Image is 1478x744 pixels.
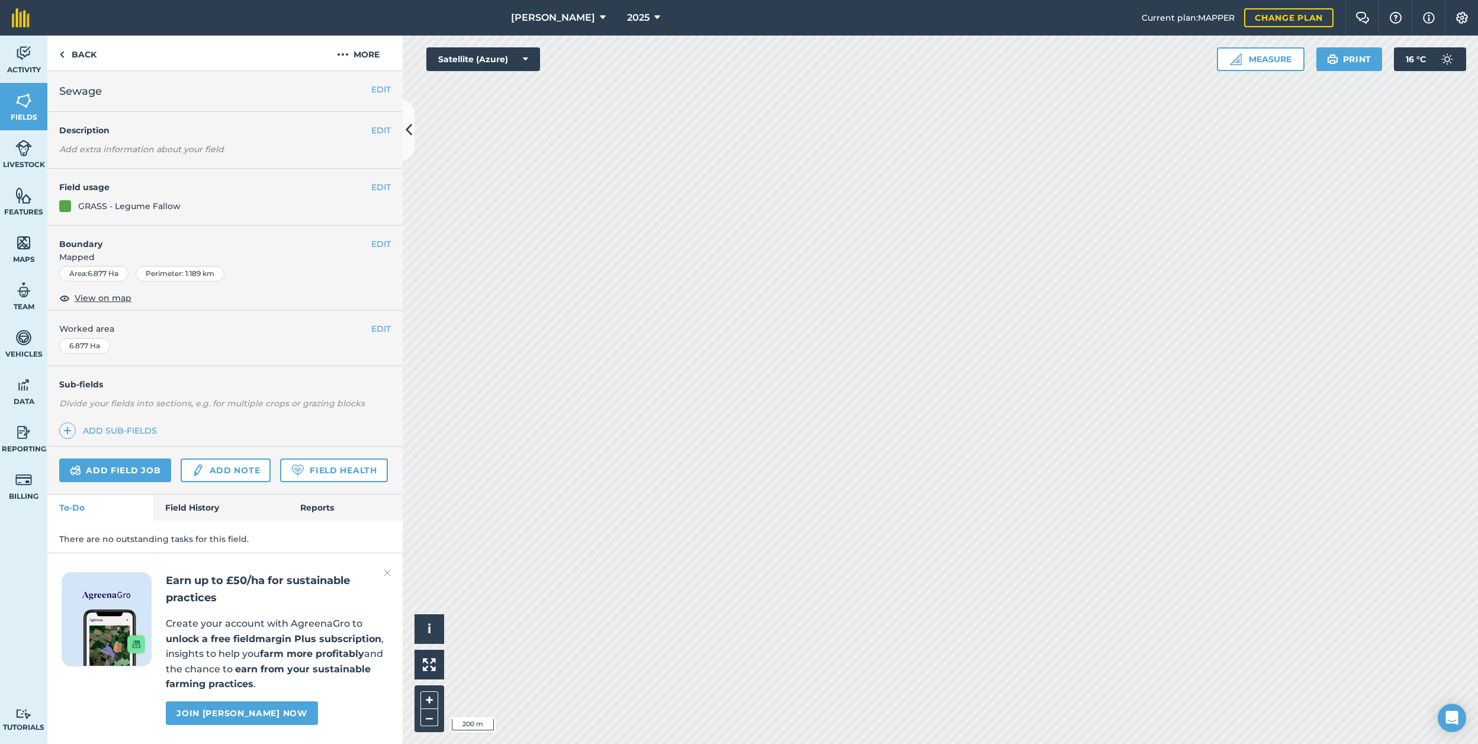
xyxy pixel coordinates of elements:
button: 16 °C [1394,47,1466,71]
span: 2025 [627,11,650,25]
h4: Field usage [59,181,371,194]
div: 6.877 Ha [59,338,110,354]
span: Mapped [47,251,403,264]
button: EDIT [371,181,391,194]
img: svg+xml;base64,PHN2ZyB4bWxucz0iaHR0cDovL3d3dy53My5vcmcvMjAwMC9zdmciIHdpZHRoPSI1NiIgaGVpZ2h0PSI2MC... [15,92,32,110]
button: – [420,709,438,726]
img: A question mark icon [1389,12,1403,24]
a: Change plan [1244,8,1334,27]
img: svg+xml;base64,PHN2ZyB4bWxucz0iaHR0cDovL3d3dy53My5vcmcvMjAwMC9zdmciIHdpZHRoPSI5IiBoZWlnaHQ9IjI0Ii... [59,47,65,62]
span: Sewage [59,83,102,100]
em: Divide your fields into sections, e.g. for multiple crops or grazing blocks [59,398,365,409]
div: Perimeter : 1.189 km [136,266,224,281]
div: Open Intercom Messenger [1438,704,1466,732]
img: svg+xml;base64,PD94bWwgdmVyc2lvbj0iMS4wIiBlbmNvZGluZz0idXRmLTgiPz4KPCEtLSBHZW5lcmF0b3I6IEFkb2JlIE... [1435,47,1459,71]
button: EDIT [371,238,391,251]
img: svg+xml;base64,PHN2ZyB4bWxucz0iaHR0cDovL3d3dy53My5vcmcvMjAwMC9zdmciIHdpZHRoPSIyMCIgaGVpZ2h0PSIyNC... [337,47,349,62]
div: GRASS - Legume Fallow [78,200,181,213]
button: Print [1316,47,1383,71]
strong: unlock a free fieldmargin Plus subscription [166,633,381,644]
img: Two speech bubbles overlapping with the left bubble in the forefront [1355,12,1370,24]
img: svg+xml;base64,PD94bWwgdmVyc2lvbj0iMS4wIiBlbmNvZGluZz0idXRmLTgiPz4KPCEtLSBHZW5lcmF0b3I6IEFkb2JlIE... [70,463,81,477]
a: Join [PERSON_NAME] now [166,701,317,725]
a: To-Do [47,495,153,521]
img: Ruler icon [1230,53,1242,65]
img: svg+xml;base64,PHN2ZyB4bWxucz0iaHR0cDovL3d3dy53My5vcmcvMjAwMC9zdmciIHdpZHRoPSIxOCIgaGVpZ2h0PSIyNC... [59,291,70,305]
button: More [314,36,403,70]
span: View on map [75,291,131,304]
a: Add field job [59,458,171,482]
em: Add extra information about your field [59,144,224,155]
button: EDIT [371,124,391,137]
a: Add sub-fields [59,422,162,439]
img: svg+xml;base64,PD94bWwgdmVyc2lvbj0iMS4wIiBlbmNvZGluZz0idXRmLTgiPz4KPCEtLSBHZW5lcmF0b3I6IEFkb2JlIE... [191,463,204,477]
img: svg+xml;base64,PD94bWwgdmVyc2lvbj0iMS4wIiBlbmNvZGluZz0idXRmLTgiPz4KPCEtLSBHZW5lcmF0b3I6IEFkb2JlIE... [15,708,32,720]
a: Back [47,36,108,70]
img: svg+xml;base64,PD94bWwgdmVyc2lvbj0iMS4wIiBlbmNvZGluZz0idXRmLTgiPz4KPCEtLSBHZW5lcmF0b3I6IEFkb2JlIE... [15,424,32,441]
img: svg+xml;base64,PHN2ZyB4bWxucz0iaHR0cDovL3d3dy53My5vcmcvMjAwMC9zdmciIHdpZHRoPSIxNyIgaGVpZ2h0PSIxNy... [1423,11,1435,25]
img: svg+xml;base64,PHN2ZyB4bWxucz0iaHR0cDovL3d3dy53My5vcmcvMjAwMC9zdmciIHdpZHRoPSI1NiIgaGVpZ2h0PSI2MC... [15,234,32,252]
span: i [428,621,431,636]
img: svg+xml;base64,PHN2ZyB4bWxucz0iaHR0cDovL3d3dy53My5vcmcvMjAwMC9zdmciIHdpZHRoPSIxOSIgaGVpZ2h0PSIyNC... [1327,52,1338,66]
img: svg+xml;base64,PD94bWwgdmVyc2lvbj0iMS4wIiBlbmNvZGluZz0idXRmLTgiPz4KPCEtLSBHZW5lcmF0b3I6IEFkb2JlIE... [15,281,32,299]
span: Worked area [59,322,391,335]
img: svg+xml;base64,PD94bWwgdmVyc2lvbj0iMS4wIiBlbmNvZGluZz0idXRmLTgiPz4KPCEtLSBHZW5lcmF0b3I6IEFkb2JlIE... [15,376,32,394]
img: svg+xml;base64,PHN2ZyB4bWxucz0iaHR0cDovL3d3dy53My5vcmcvMjAwMC9zdmciIHdpZHRoPSI1NiIgaGVpZ2h0PSI2MC... [15,187,32,204]
a: Reports [288,495,403,521]
img: A cog icon [1455,12,1469,24]
h4: Boundary [47,226,371,251]
strong: earn from your sustainable farming practices [166,663,371,690]
button: View on map [59,291,131,305]
img: svg+xml;base64,PD94bWwgdmVyc2lvbj0iMS4wIiBlbmNvZGluZz0idXRmLTgiPz4KPCEtLSBHZW5lcmF0b3I6IEFkb2JlIE... [15,44,32,62]
span: Current plan : MAPPER [1142,11,1235,24]
span: [PERSON_NAME] [511,11,595,25]
button: + [420,691,438,709]
img: svg+xml;base64,PD94bWwgdmVyc2lvbj0iMS4wIiBlbmNvZGluZz0idXRmLTgiPz4KPCEtLSBHZW5lcmF0b3I6IEFkb2JlIE... [15,471,32,489]
button: EDIT [371,322,391,335]
span: 16 ° C [1406,47,1426,71]
a: Field History [153,495,288,521]
button: Satellite (Azure) [426,47,540,71]
a: Add note [181,458,271,482]
strong: farm more profitably [260,648,364,659]
img: svg+xml;base64,PHN2ZyB4bWxucz0iaHR0cDovL3d3dy53My5vcmcvMjAwMC9zdmciIHdpZHRoPSIxNCIgaGVpZ2h0PSIyNC... [63,424,72,438]
h2: Earn up to £50/ha for sustainable practices [166,572,388,607]
p: There are no outstanding tasks for this field. [59,533,391,546]
h4: Description [59,124,391,137]
p: Create your account with AgreenaGro to , insights to help you and the chance to . [166,616,388,692]
button: i [415,614,444,644]
img: Four arrows, one pointing top left, one top right, one bottom right and the last bottom left [423,658,436,671]
div: Area : 6.877 Ha [59,266,128,281]
h4: Sub-fields [47,378,403,391]
img: svg+xml;base64,PD94bWwgdmVyc2lvbj0iMS4wIiBlbmNvZGluZz0idXRmLTgiPz4KPCEtLSBHZW5lcmF0b3I6IEFkb2JlIE... [15,329,32,347]
a: Field Health [280,458,387,482]
img: svg+xml;base64,PD94bWwgdmVyc2lvbj0iMS4wIiBlbmNvZGluZz0idXRmLTgiPz4KPCEtLSBHZW5lcmF0b3I6IEFkb2JlIE... [15,139,32,157]
img: fieldmargin Logo [12,8,30,27]
img: Screenshot of the Gro app [83,610,145,666]
button: Measure [1217,47,1305,71]
button: EDIT [371,83,391,96]
img: svg+xml;base64,PHN2ZyB4bWxucz0iaHR0cDovL3d3dy53My5vcmcvMjAwMC9zdmciIHdpZHRoPSIyMiIgaGVpZ2h0PSIzMC... [384,566,391,580]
